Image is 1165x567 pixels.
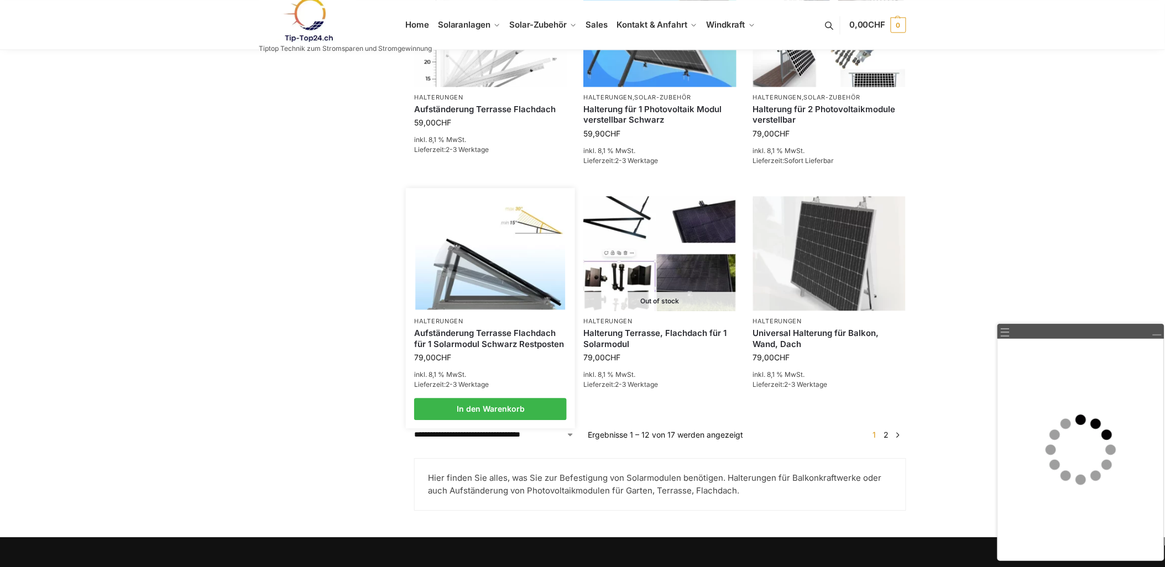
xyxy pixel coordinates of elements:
[414,398,567,420] a: In den Warenkorb legen: „Aufständerung Terrasse Flachdach für 1 Solarmodul Schwarz Restposten“
[583,353,620,362] bdi: 79,00
[510,19,567,30] span: Solar-Zubehör
[753,146,906,156] p: inkl. 8,1 % MwSt.
[1152,327,1162,337] a: Minimieren/Wiederherstellen
[414,328,567,349] a: Aufständerung Terrasse Flachdach für 1 Solarmodul Schwarz Restposten
[259,45,432,52] p: Tiptop Technik zum Stromsparen und Stromgewinnung
[583,104,736,125] a: Halterung für 1 Photovoltaik Modul verstellbar Schwarz
[436,353,451,362] span: CHF
[414,429,574,440] select: Shop-Reihenfolge
[428,472,892,497] p: Hier finden Sie alles, was Sie zur Befestigung von Solarmodulen benötigen. Halterungen für Balkon...
[753,93,802,101] a: Halterungen
[583,129,620,138] bdi: 59,90
[416,197,566,309] img: Halterung-Terrasse Aufständerung
[588,429,743,440] p: Ergebnisse 1 – 12 von 17 werden angezeigt
[414,104,567,115] a: Aufständerung Terrasse Flachdach
[775,129,790,138] span: CHF
[583,328,736,349] a: Halterung Terrasse, Flachdach für 1 Solarmodul
[866,429,906,440] nav: Produkt-Seitennummerierung
[635,93,691,101] a: Solar-Zubehör
[446,380,489,389] span: 2-3 Werktage
[446,145,489,154] span: 2-3 Werktage
[998,339,1164,560] iframe: Live Hilfe
[894,429,902,440] a: →
[870,430,879,439] span: Seite 1
[583,93,736,102] p: ,
[583,380,658,389] span: Lieferzeit:
[849,8,906,41] a: 0,00CHF 0
[414,317,463,325] a: Halterungen
[785,380,828,389] span: 2-3 Werktage
[881,430,891,439] a: Seite 2
[605,353,620,362] span: CHF
[583,156,658,165] span: Lieferzeit:
[869,19,886,30] span: CHF
[414,370,567,380] p: inkl. 8,1 % MwSt.
[753,104,906,125] a: Halterung für 2 Photovoltaikmodule verstellbar
[583,146,736,156] p: inkl. 8,1 % MwSt.
[438,19,490,30] span: Solaranlagen
[583,370,736,380] p: inkl. 8,1 % MwSt.
[849,19,885,30] span: 0,00
[583,93,633,101] a: Halterungen
[414,118,451,127] bdi: 59,00
[414,380,489,389] span: Lieferzeit:
[615,380,658,389] span: 2-3 Werktage
[707,19,745,30] span: Windkraft
[775,353,790,362] span: CHF
[583,317,633,325] a: Halterungen
[753,328,906,349] a: Universal Halterung für Balkon, Wand, Dach
[753,370,906,380] p: inkl. 8,1 % MwSt.
[753,353,790,362] bdi: 79,00
[804,93,860,101] a: Solar-Zubehör
[436,118,451,127] span: CHF
[605,129,620,138] span: CHF
[414,145,489,154] span: Lieferzeit:
[753,196,906,311] img: Befestigung Solarpaneele
[414,93,463,101] a: Halterungen
[753,317,802,325] a: Halterungen
[753,380,828,389] span: Lieferzeit:
[785,156,834,165] span: Sofort Lieferbar
[1000,327,1011,338] a: ☰
[891,17,906,33] span: 0
[583,196,736,311] img: Halterung Terrasse, Flachdach für 1 Solarmodul
[753,156,834,165] span: Lieferzeit:
[617,19,687,30] span: Kontakt & Anfahrt
[583,196,736,311] a: Out of stockHalterung Terrasse, Flachdach für 1 Solarmodul
[753,129,790,138] bdi: 79,00
[414,135,567,145] p: inkl. 8,1 % MwSt.
[753,93,906,102] p: ,
[414,353,451,362] bdi: 79,00
[615,156,658,165] span: 2-3 Werktage
[586,19,608,30] span: Sales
